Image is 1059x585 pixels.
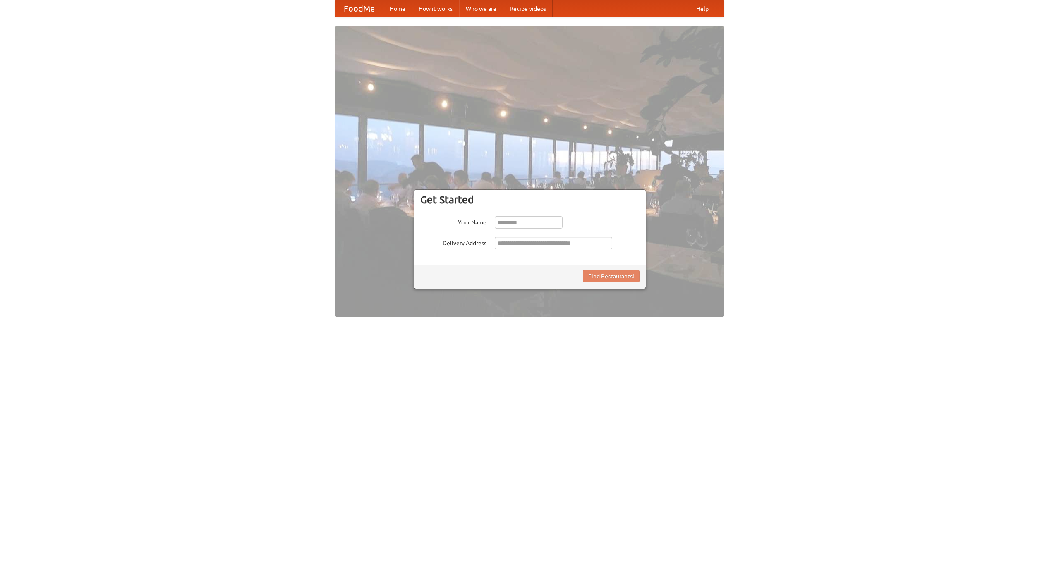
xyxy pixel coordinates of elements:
label: Delivery Address [420,237,486,247]
a: FoodMe [335,0,383,17]
a: Home [383,0,412,17]
a: Who we are [459,0,503,17]
a: Help [690,0,715,17]
label: Your Name [420,216,486,227]
h3: Get Started [420,193,640,206]
button: Find Restaurants! [583,270,640,282]
a: How it works [412,0,459,17]
a: Recipe videos [503,0,553,17]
